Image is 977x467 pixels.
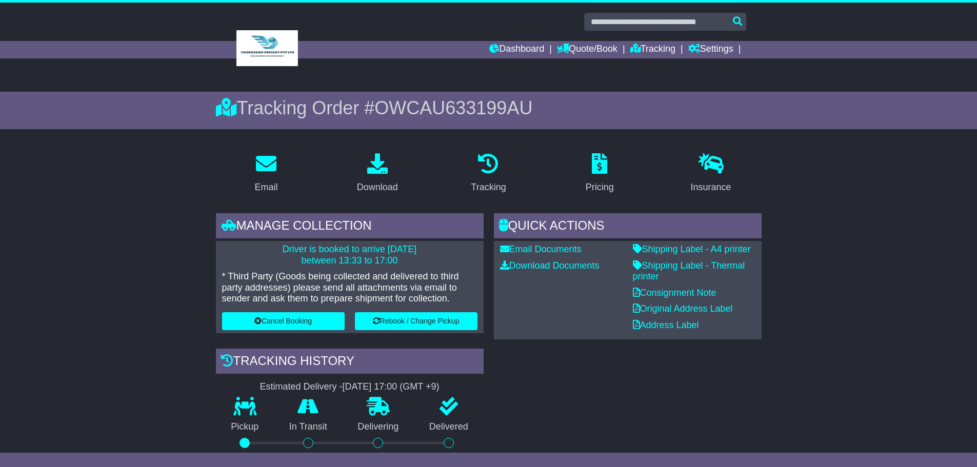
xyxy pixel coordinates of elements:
a: Consignment Note [633,288,716,298]
div: Pricing [586,180,614,194]
a: Email Documents [500,244,582,254]
a: Pricing [579,150,621,198]
div: [DATE] 17:00 (GMT +9) [343,381,440,393]
a: Shipping Label - Thermal printer [633,260,745,282]
div: Email [254,180,277,194]
a: Original Address Label [633,303,733,314]
a: Download Documents [500,260,600,271]
a: Dashboard [489,41,544,58]
p: In Transit [274,421,343,433]
a: Email [248,150,284,198]
div: Manage collection [216,213,484,241]
a: Settings [688,41,733,58]
a: Quote/Book [557,41,617,58]
a: Insurance [684,150,738,198]
div: Estimated Delivery - [216,381,484,393]
p: Delivering [343,421,414,433]
div: Tracking Order # [216,97,762,119]
div: Download [357,180,398,194]
div: Tracking [471,180,506,194]
a: Address Label [633,320,699,330]
p: Pickup [216,421,274,433]
span: OWCAU633199AU [374,97,532,118]
a: Shipping Label - A4 printer [633,244,751,254]
a: Download [350,150,405,198]
div: Quick Actions [494,213,762,241]
p: * Third Party (Goods being collected and delivered to third party addresses) please send all atta... [222,271,477,304]
a: Tracking [630,41,675,58]
div: Insurance [691,180,731,194]
a: Tracking [464,150,512,198]
div: Tracking history [216,349,484,376]
button: Cancel Booking [222,312,345,330]
p: Driver is booked to arrive [DATE] between 13:33 to 17:00 [222,244,477,266]
button: Rebook / Change Pickup [355,312,477,330]
p: Delivered [414,421,484,433]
